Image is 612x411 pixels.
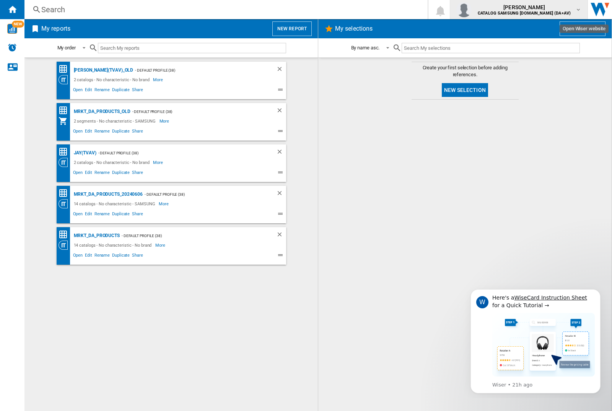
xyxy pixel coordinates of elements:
[84,128,93,137] span: Edit
[131,210,144,219] span: Share
[334,21,374,36] h2: My selections
[84,86,93,95] span: Edit
[93,128,111,137] span: Rename
[276,65,286,75] div: Delete
[560,21,605,36] button: New selection
[111,169,131,178] span: Duplicate
[111,128,131,137] span: Duplicate
[131,128,144,137] span: Share
[478,3,571,11] span: [PERSON_NAME]
[111,210,131,219] span: Duplicate
[72,158,153,167] div: 2 catalogs - No characteristic - No brand
[93,210,111,219] span: Rename
[72,107,130,116] div: MRKT_DA_PRODUCTS_OLD
[84,169,93,178] span: Edit
[12,21,24,28] span: NEW
[72,241,156,250] div: 14 catalogs - No characteristic - No brand
[72,65,133,75] div: [PERSON_NAME](TVAV)_old
[111,86,131,95] span: Duplicate
[159,199,170,208] span: More
[40,21,72,36] h2: My reports
[59,106,72,115] div: Price Matrix
[72,116,160,126] div: 2 segments - No characteristic - SAMSUNG
[153,75,164,84] span: More
[131,169,144,178] span: Share
[57,45,76,51] div: My order
[72,231,120,241] div: MRKT_DA_PRODUCTS
[59,116,72,126] div: My Assortment
[402,43,579,53] input: Search My selections
[351,45,380,51] div: By name asc.
[130,107,261,116] div: - Default profile (38)
[59,75,72,84] div: Category View
[72,190,143,199] div: MRKT_DA_PRODUCTS_20240606
[93,169,111,178] span: Rename
[72,148,96,158] div: JAY(TVAV)
[84,252,93,261] span: Edit
[72,128,84,137] span: Open
[272,21,312,36] button: New report
[59,147,72,157] div: Price Matrix
[412,64,519,78] span: Create your first selection before adding references.
[93,252,111,261] span: Rename
[59,158,72,167] div: Category View
[143,190,260,199] div: - Default profile (38)
[120,231,261,241] div: - Default profile (38)
[72,75,153,84] div: 2 catalogs - No characteristic - No brand
[153,158,164,167] span: More
[72,86,84,95] span: Open
[442,83,488,97] button: New selection
[111,252,131,261] span: Duplicate
[276,231,286,241] div: Delete
[98,43,286,53] input: Search My reports
[72,252,84,261] span: Open
[59,64,72,74] div: Price Matrix
[131,252,144,261] span: Share
[456,2,472,17] img: profile.jpg
[59,230,72,239] div: Price Matrix
[59,241,72,250] div: Category View
[93,86,111,95] span: Rename
[276,190,286,199] div: Delete
[72,199,159,208] div: 14 catalogs - No characteristic - SAMSUNG
[96,148,261,158] div: - Default profile (38)
[8,43,17,52] img: alerts-logo.svg
[41,4,408,15] div: Search
[84,210,93,219] span: Edit
[7,24,17,34] img: wise-card.svg
[59,188,72,198] div: Price Matrix
[160,116,171,126] span: More
[131,86,144,95] span: Share
[59,199,72,208] div: Category View
[478,11,571,16] b: CATALOG SAMSUNG [DOMAIN_NAME] (DA+AV)
[72,169,84,178] span: Open
[276,148,286,158] div: Delete
[72,210,84,219] span: Open
[155,241,166,250] span: More
[459,282,612,398] iframe: Intercom notifications message
[133,65,260,75] div: - Default profile (38)
[276,107,286,116] div: Delete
